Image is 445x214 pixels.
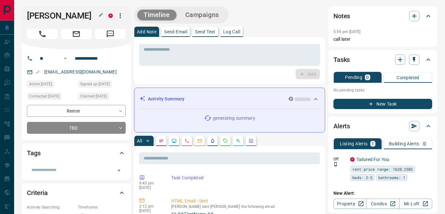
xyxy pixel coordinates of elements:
[61,29,92,39] span: Email
[179,10,225,20] button: Campaigns
[213,115,255,122] p: generating summary
[95,29,126,39] span: Message
[114,166,123,175] button: Open
[333,190,432,197] p: New Alert:
[27,93,75,102] div: Thu May 08 2025
[352,166,413,172] span: rent price range: 1620,2502
[357,157,389,162] a: Tailored For You
[159,138,164,143] svg: Notes
[44,69,117,74] a: [EMAIL_ADDRESS][DOMAIN_NAME]
[27,105,126,117] div: Renter
[139,181,162,185] p: 9:43 pm
[197,138,202,143] svg: Emails
[171,204,317,209] p: [PERSON_NAME] sent [PERSON_NAME] the following email
[27,81,75,90] div: Tue Nov 26 2024
[399,199,432,209] a: Mr.Loft
[27,148,40,158] h2: Tags
[148,96,184,102] p: Activity Summary
[333,52,432,67] div: Tasks
[333,199,366,209] a: Property
[78,204,126,210] p: Timeframe:
[62,55,69,62] button: Open
[78,93,126,102] div: Mon Nov 25 2024
[223,30,240,34] p: Log Call
[389,141,419,146] p: Building Alerts
[27,204,75,210] p: Actively Searching:
[333,99,432,109] button: New Task
[139,204,162,209] p: 2:12 pm
[423,141,426,146] p: 0
[223,138,228,143] svg: Requests
[27,145,126,161] div: Tags
[397,75,419,80] p: Completed
[29,81,52,87] span: Active [DATE]
[171,198,317,204] p: HTML Email - Sent
[366,199,399,209] a: Condos
[333,36,432,43] p: call later
[372,141,374,146] p: 1
[78,81,126,90] div: Mon Nov 25 2024
[236,138,241,143] svg: Opportunities
[29,93,59,99] span: Contacted [DATE]
[171,175,317,181] p: Task Completed
[184,138,189,143] svg: Calls
[333,55,350,65] h2: Tasks
[333,30,361,34] p: 5:59 pm [DATE]
[340,141,368,146] p: Listing Alerts
[333,85,432,95] p: No pending tasks
[333,121,350,131] h2: Alerts
[345,75,362,80] p: Pending
[27,29,58,39] span: Call
[333,11,350,21] h2: Notes
[108,13,113,18] div: property.ca
[333,162,338,167] svg: Push Notification Only
[137,139,142,143] p: All
[27,185,126,201] div: Criteria
[35,70,40,74] svg: Email Verified
[139,93,320,105] div: Activity Summary
[137,30,156,34] p: Add Note
[80,81,110,87] span: Signed up [DATE]
[27,188,48,198] h2: Criteria
[333,8,432,24] div: Notes
[333,156,346,162] p: Off
[366,75,369,80] p: 0
[378,174,405,181] span: bathrooms: 1
[352,174,373,181] span: beds: 2-2
[137,10,176,20] button: Timeline
[27,11,99,21] h1: [PERSON_NAME]
[195,30,215,34] p: Send Text
[248,138,254,143] svg: Agent Actions
[164,30,187,34] p: Send Email
[139,209,162,213] p: [DATE]
[350,157,355,162] div: property.ca
[333,118,432,134] div: Alerts
[80,93,107,99] span: Claimed [DATE]
[172,138,177,143] svg: Lead Browsing Activity
[27,122,126,134] div: TBD
[210,138,215,143] svg: Listing Alerts
[139,185,162,190] p: [DATE]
